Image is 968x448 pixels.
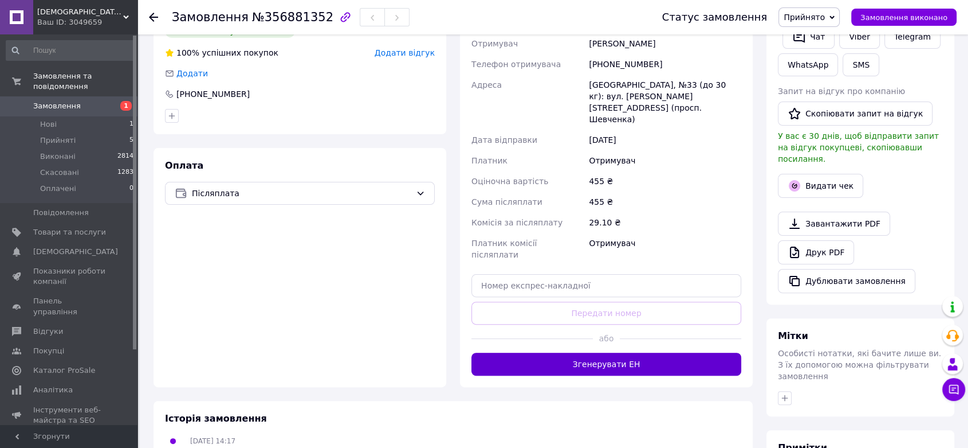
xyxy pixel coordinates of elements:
span: Історія замовлення [165,413,267,424]
span: Післяплата [192,187,411,200]
div: Статус замовлення [662,11,768,23]
button: Скопіювати запит на відгук [778,102,932,126]
span: Скасовані [40,167,79,178]
div: [PHONE_NUMBER] [587,54,743,75]
span: Сума післяплати [471,197,542,207]
span: [DEMOGRAPHIC_DATA] [33,247,118,257]
span: №356881352 [252,10,333,24]
span: Відгуки [33,326,63,337]
span: Адреса [471,80,502,89]
span: Отримувач [471,39,518,48]
span: Комісія за післяплату [471,218,562,227]
div: [DATE] [587,130,743,150]
div: 455 ₴ [587,192,743,212]
span: Показники роботи компанії [33,266,106,287]
span: Товари та послуги [33,227,106,237]
span: Додати [176,69,208,78]
div: Отримувач [587,233,743,265]
button: Чат [782,25,835,49]
button: Згенерувати ЕН [471,353,741,376]
a: Viber [839,25,879,49]
span: Платник [471,156,507,165]
span: Додати відгук [375,48,435,57]
span: Замовлення [33,101,81,111]
a: Telegram [884,25,941,49]
span: 1 [129,119,133,130]
div: [GEOGRAPHIC_DATA], №33 (до 30 кг): вул. [PERSON_NAME][STREET_ADDRESS] (просп. Шевченка) [587,75,743,130]
span: Прийнято [784,13,825,22]
span: або [593,333,620,344]
span: 1283 [117,167,133,178]
div: успішних покупок [165,47,278,59]
a: Завантажити PDF [778,212,890,236]
span: Нові [40,119,57,130]
button: Замовлення виконано [851,9,957,26]
button: Чат з покупцем [942,378,965,401]
span: Дата відправки [471,135,537,145]
span: У вас є 30 днів, щоб відправити запит на відгук покупцеві, скопіювавши посилання. [778,131,939,163]
div: 29.10 ₴ [587,212,743,233]
button: Дублювати замовлення [778,269,915,293]
span: Особисті нотатки, які бачите лише ви. З їх допомогою можна фільтрувати замовлення [778,349,941,381]
a: Друк PDF [778,240,854,264]
span: Оплачені [40,184,76,194]
span: [DATE] 14:17 [190,437,235,445]
div: 455 ₴ [587,171,743,192]
span: Оплата [165,160,203,171]
div: Отримувач [587,150,743,171]
span: Запит на відгук про компанію [778,87,905,96]
span: Панель управління [33,296,106,317]
a: WhatsApp [778,53,838,76]
span: Оціночна вартість [471,177,548,186]
span: Прийняті [40,135,76,146]
div: Ваш ID: 3049659 [37,17,137,28]
button: SMS [843,53,879,76]
span: 5 [129,135,133,146]
span: Замовлення виконано [860,13,947,22]
div: [PHONE_NUMBER] [175,88,251,100]
div: Повернутися назад [149,11,158,23]
span: Каталог ProSale [33,365,95,376]
input: Пошук [6,40,135,61]
span: Покупці [33,346,64,356]
button: Видати чек [778,174,863,198]
span: Виконані [40,151,76,162]
span: Замовлення та повідомлення [33,71,137,92]
span: Телефон отримувача [471,60,561,69]
span: Інструменти веб-майстра та SEO [33,405,106,426]
span: Мітки [778,330,808,341]
span: 1 [120,101,132,111]
span: 100% [176,48,199,57]
span: 0 [129,184,133,194]
span: 2814 [117,151,133,162]
span: Замовлення [172,10,249,24]
span: Повідомлення [33,208,89,218]
span: Алла Заяць /// все для майстрів б'юті-індустрії [37,7,123,17]
div: [PERSON_NAME] [587,33,743,54]
span: Аналітика [33,385,73,395]
input: Номер експрес-накладної [471,274,741,297]
span: Платник комісії післяплати [471,239,537,259]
